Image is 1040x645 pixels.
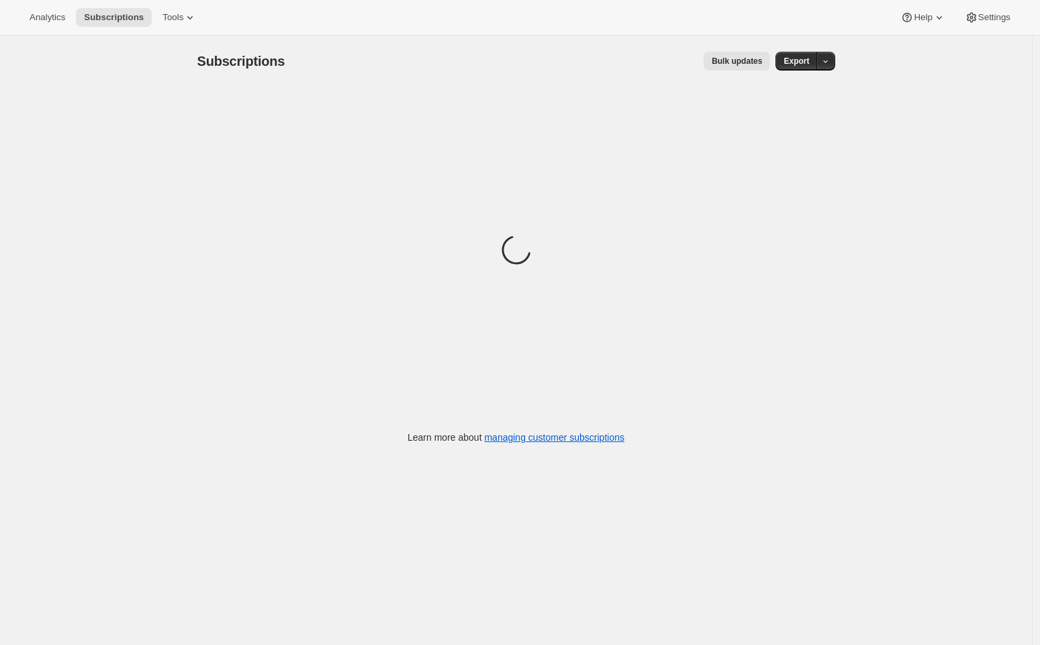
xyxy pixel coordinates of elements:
span: Subscriptions [84,12,144,23]
span: Export [784,56,809,67]
button: Help [892,8,953,27]
span: Help [914,12,932,23]
button: Bulk updates [704,52,770,71]
a: managing customer subscriptions [484,432,624,443]
button: Export [775,52,817,71]
span: Bulk updates [712,56,762,67]
button: Settings [957,8,1019,27]
span: Settings [978,12,1010,23]
p: Learn more about [408,431,624,444]
span: Tools [162,12,183,23]
button: Tools [154,8,205,27]
button: Analytics [21,8,73,27]
span: Subscriptions [197,54,285,69]
button: Subscriptions [76,8,152,27]
span: Analytics [30,12,65,23]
